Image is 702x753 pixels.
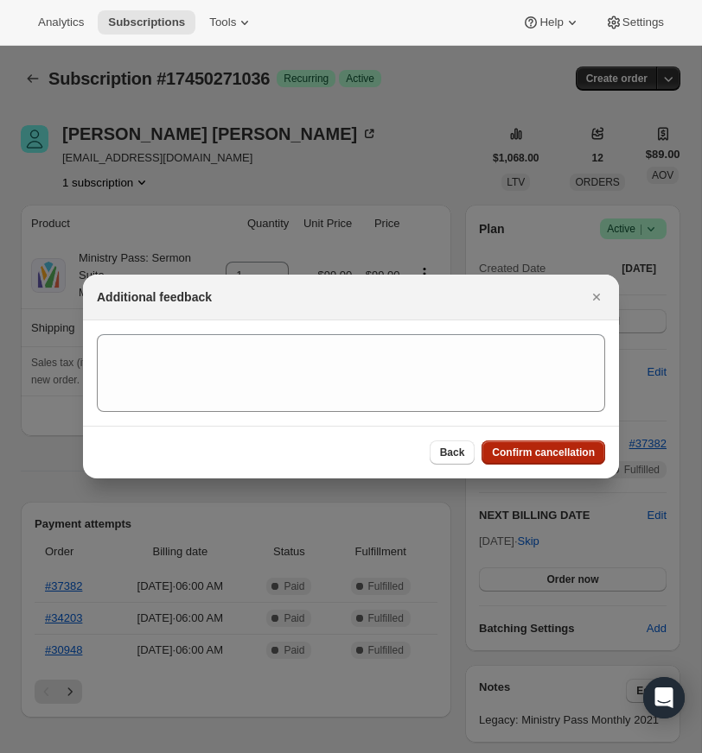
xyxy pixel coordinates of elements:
span: Settings [622,16,664,29]
div: Open Intercom Messenger [643,677,685,718]
button: Tools [199,10,264,35]
button: Close [584,285,609,309]
span: Tools [209,16,236,29]
span: Help [539,16,563,29]
button: Settings [595,10,674,35]
span: Analytics [38,16,84,29]
span: Confirm cancellation [492,446,595,459]
button: Subscriptions [98,10,195,35]
h2: Additional feedback [97,288,212,306]
span: Back [440,446,465,459]
button: Help [512,10,590,35]
button: Back [430,440,475,465]
span: Subscriptions [108,16,185,29]
button: Analytics [28,10,94,35]
button: Confirm cancellation [482,440,605,465]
